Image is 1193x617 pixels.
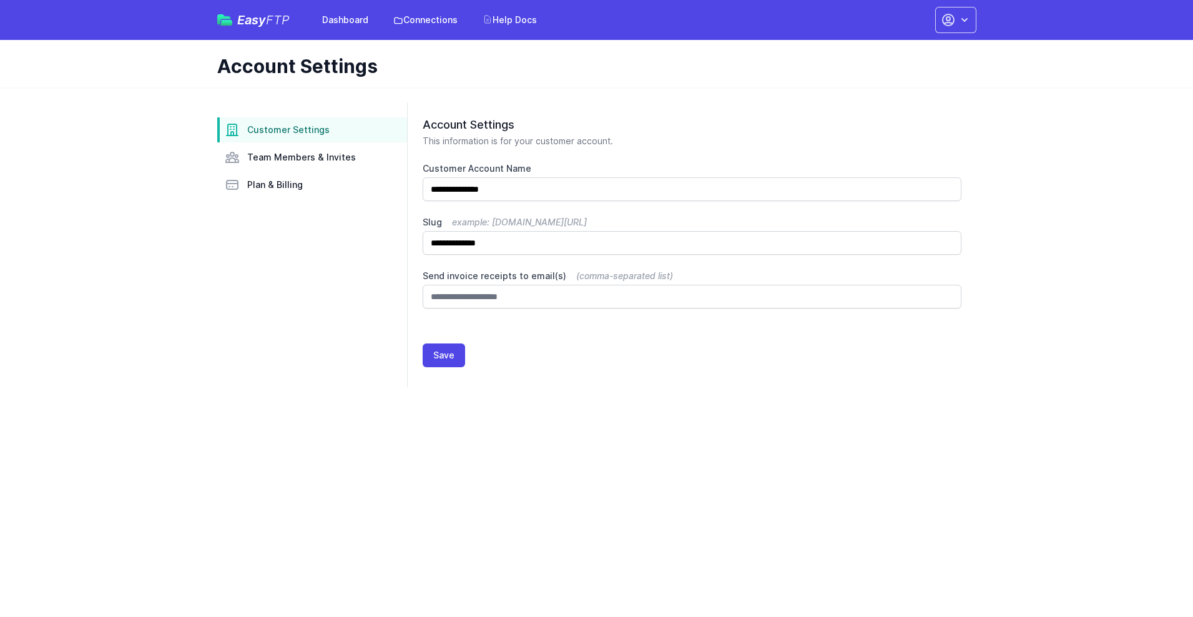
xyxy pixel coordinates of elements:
p: This information is for your customer account. [423,135,961,147]
a: Customer Settings [217,117,407,142]
a: EasyFTP [217,14,290,26]
span: Customer Settings [247,124,330,136]
a: Plan & Billing [217,172,407,197]
span: Team Members & Invites [247,151,356,164]
span: Easy [237,14,290,26]
button: Save [423,343,465,367]
span: Plan & Billing [247,179,303,191]
span: FTP [266,12,290,27]
span: example: [DOMAIN_NAME][URL] [452,217,587,227]
label: Slug [423,216,961,229]
img: easyftp_logo.png [217,14,232,26]
a: Dashboard [315,9,376,31]
a: Connections [386,9,465,31]
span: (comma-separated list) [576,270,673,281]
h2: Account Settings [423,117,961,132]
label: Customer Account Name [423,162,961,175]
label: Send invoice receipts to email(s) [423,270,961,282]
a: Team Members & Invites [217,145,407,170]
a: Help Docs [475,9,544,31]
h1: Account Settings [217,55,966,77]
